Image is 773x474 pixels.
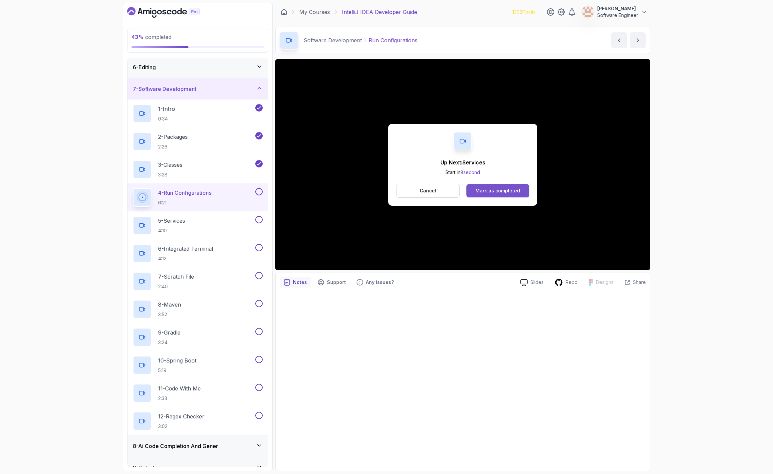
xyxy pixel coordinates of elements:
p: 10 - Spring Boot [158,356,196,364]
p: Slides [530,279,544,286]
p: Notes [293,279,307,286]
button: Support button [314,277,350,288]
p: Run Configurations [369,36,417,44]
p: Up Next: Services [440,158,485,166]
button: next content [630,32,646,48]
h3: 9 - Refactoring [133,464,168,472]
a: My Courses [299,8,330,16]
p: Start in [440,169,485,176]
button: 3-Classes3:28 [133,160,263,179]
p: 3:02 [158,423,204,430]
button: 4-Run Configurations6:21 [133,188,263,207]
p: Cancel [420,187,436,194]
p: Designs [596,279,614,286]
button: 6-Editing [128,57,268,78]
button: 6-Integrated Terminal4:12 [133,244,263,263]
button: Mark as completed [466,184,529,197]
button: 8-Maven3:52 [133,300,263,319]
button: user profile image[PERSON_NAME]Software Engineer [581,5,647,19]
button: Share [619,279,646,286]
p: 4:10 [158,227,185,234]
h3: 7 - Software Development [133,85,196,93]
p: 1 - Intro [158,105,175,113]
p: 3:28 [158,171,182,178]
p: 6 - Integrated Terminal [158,245,213,253]
p: 3 - Classes [158,161,182,169]
p: 8 - Maven [158,301,181,309]
button: 8-Ai Code Completion And Gener [128,435,268,457]
p: 2:40 [158,283,194,290]
p: Support [327,279,346,286]
h3: 6 - Editing [133,63,156,71]
iframe: 3 - Run Configurations [275,59,650,270]
a: Dashboard [281,9,287,15]
p: 2:33 [158,395,201,402]
p: IntelliJ IDEA Developer Guide [342,8,417,16]
p: 12 - Regex Checker [158,412,204,420]
p: Share [633,279,646,286]
button: 12-Regex Checker3:02 [133,412,263,430]
p: 5 - Services [158,217,185,225]
p: 3:52 [158,311,181,318]
p: Software Engineer [597,12,638,19]
p: 9 - Gradle [158,329,180,337]
p: 3:24 [158,339,180,346]
p: Any issues? [366,279,394,286]
button: previous content [611,32,627,48]
span: completed [131,34,171,40]
button: 1-Intro0:34 [133,104,263,123]
button: Cancel [396,184,460,198]
a: Repo [549,278,583,287]
p: Repo [566,279,578,286]
button: 7-Software Development [128,78,268,100]
p: 6:21 [158,199,211,206]
button: 10-Spring Boot5:19 [133,356,263,374]
button: notes button [280,277,311,288]
p: Software Development [304,36,362,44]
h3: 8 - Ai Code Completion And Gener [133,442,218,450]
img: user profile image [582,6,594,18]
button: 2-Packages2:26 [133,132,263,151]
p: 1302 Points [512,9,536,15]
p: 4 - Run Configurations [158,189,211,197]
span: 43 % [131,34,144,40]
a: Slides [515,279,549,286]
button: Feedback button [353,277,398,288]
p: 2:26 [158,143,188,150]
p: 11 - Code With Me [158,384,201,392]
div: Mark as completed [475,187,520,194]
p: 2 - Packages [158,133,188,141]
button: 11-Code With Me2:33 [133,384,263,402]
button: 9-Gradle3:24 [133,328,263,347]
a: Dashboard [127,7,215,18]
p: 4:12 [158,255,213,262]
span: 8 second [460,169,480,175]
button: 7-Scratch File2:40 [133,272,263,291]
p: 0:34 [158,116,175,122]
p: [PERSON_NAME] [597,5,638,12]
button: 5-Services4:10 [133,216,263,235]
p: 5:19 [158,367,196,374]
p: 7 - Scratch File [158,273,194,281]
